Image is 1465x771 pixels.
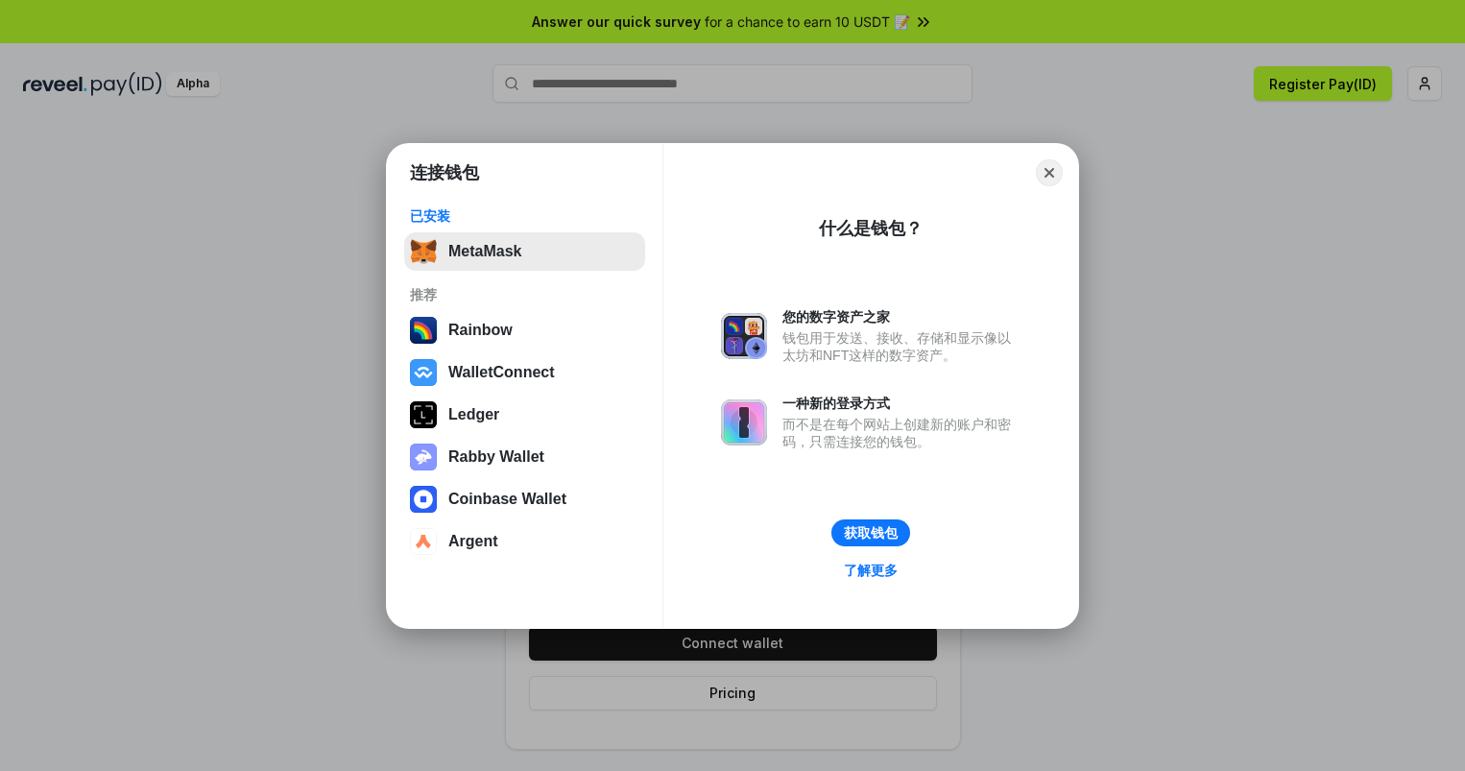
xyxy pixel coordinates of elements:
div: Rabby Wallet [448,448,544,466]
div: WalletConnect [448,364,555,381]
div: 钱包用于发送、接收、存储和显示像以太坊和NFT这样的数字资产。 [782,329,1021,364]
div: 推荐 [410,286,639,303]
div: 获取钱包 [844,524,898,542]
div: 您的数字资产之家 [782,308,1021,325]
button: WalletConnect [404,353,645,392]
div: 什么是钱包？ [819,217,923,240]
img: svg+xml,%3Csvg%20width%3D%2228%22%20height%3D%2228%22%20viewBox%3D%220%200%2028%2028%22%20fill%3D... [410,486,437,513]
div: 了解更多 [844,562,898,579]
h1: 连接钱包 [410,161,479,184]
img: svg+xml,%3Csvg%20xmlns%3D%22http%3A%2F%2Fwww.w3.org%2F2000%2Fsvg%22%20fill%3D%22none%22%20viewBox... [721,399,767,446]
button: Ledger [404,396,645,434]
div: MetaMask [448,243,521,260]
button: Rabby Wallet [404,438,645,476]
button: Coinbase Wallet [404,480,645,518]
button: Rainbow [404,311,645,349]
div: Coinbase Wallet [448,491,566,508]
button: 获取钱包 [831,519,910,546]
div: 而不是在每个网站上创建新的账户和密码，只需连接您的钱包。 [782,416,1021,450]
button: MetaMask [404,232,645,271]
a: 了解更多 [832,558,909,583]
div: 一种新的登录方式 [782,395,1021,412]
img: svg+xml,%3Csvg%20fill%3D%22none%22%20height%3D%2233%22%20viewBox%3D%220%200%2035%2033%22%20width%... [410,238,437,265]
div: Argent [448,533,498,550]
img: svg+xml,%3Csvg%20xmlns%3D%22http%3A%2F%2Fwww.w3.org%2F2000%2Fsvg%22%20fill%3D%22none%22%20viewBox... [410,444,437,470]
div: Rainbow [448,322,513,339]
img: svg+xml,%3Csvg%20xmlns%3D%22http%3A%2F%2Fwww.w3.org%2F2000%2Fsvg%22%20width%3D%2228%22%20height%3... [410,401,437,428]
button: Argent [404,522,645,561]
div: Ledger [448,406,499,423]
img: svg+xml,%3Csvg%20width%3D%2228%22%20height%3D%2228%22%20viewBox%3D%220%200%2028%2028%22%20fill%3D... [410,528,437,555]
img: svg+xml,%3Csvg%20width%3D%2228%22%20height%3D%2228%22%20viewBox%3D%220%200%2028%2028%22%20fill%3D... [410,359,437,386]
button: Close [1036,159,1063,186]
img: svg+xml,%3Csvg%20width%3D%22120%22%20height%3D%22120%22%20viewBox%3D%220%200%20120%20120%22%20fil... [410,317,437,344]
div: 已安装 [410,207,639,225]
img: svg+xml,%3Csvg%20xmlns%3D%22http%3A%2F%2Fwww.w3.org%2F2000%2Fsvg%22%20fill%3D%22none%22%20viewBox... [721,313,767,359]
